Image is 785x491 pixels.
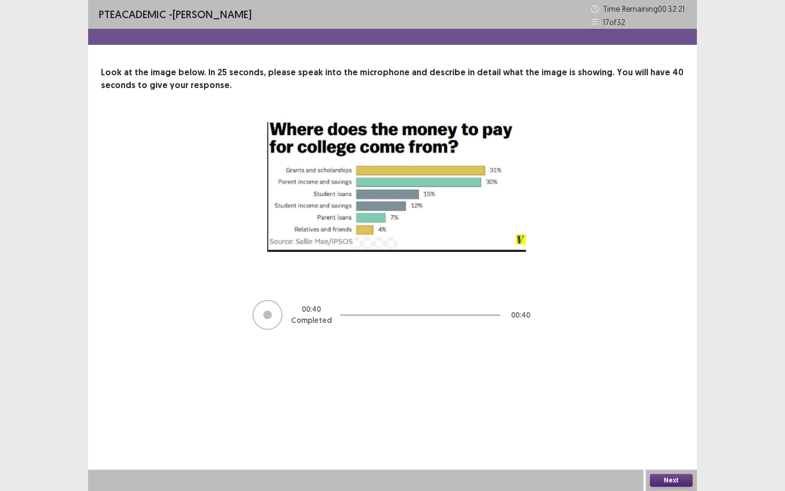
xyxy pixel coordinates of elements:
[603,17,625,28] p: 17 of 32
[511,310,530,321] p: 00 : 40
[291,315,332,326] p: Completed
[101,66,684,92] p: Look at the image below. In 25 seconds, please speak into the microphone and describe in detail w...
[603,3,686,14] p: Time Remaining 00 : 32 : 21
[302,304,321,315] p: 00 : 40
[650,474,693,487] button: Next
[99,6,252,22] p: - [PERSON_NAME]
[99,7,166,21] span: PTE academic
[259,117,526,252] img: image-description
